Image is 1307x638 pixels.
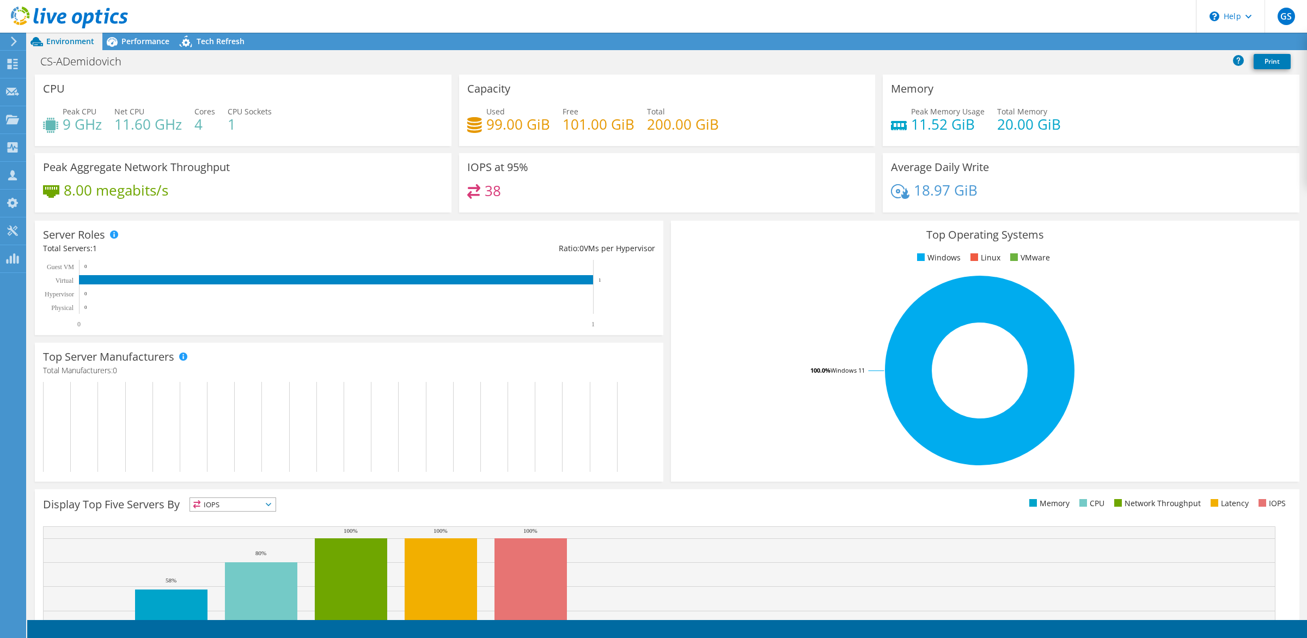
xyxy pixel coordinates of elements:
h3: Server Roles [43,229,105,241]
h4: 99.00 GiB [486,118,550,130]
text: 100% [344,527,358,534]
h4: 20.00 GiB [997,118,1061,130]
text: 0 [84,305,87,310]
h3: Memory [891,83,933,95]
h4: Total Manufacturers: [43,364,655,376]
span: Net CPU [114,106,144,117]
text: 1 [598,277,601,283]
span: 0 [113,365,117,375]
h3: CPU [43,83,65,95]
h3: Capacity [467,83,510,95]
span: Total Memory [997,106,1047,117]
span: 1 [93,243,97,253]
span: Cores [194,106,215,117]
h4: 8.00 megabits/s [64,184,168,196]
span: Environment [46,36,94,46]
h4: 1 [228,118,272,130]
h3: Top Server Manufacturers [43,351,174,363]
li: Linux [968,252,1000,264]
span: Peak Memory Usage [911,106,985,117]
tspan: Windows 11 [830,366,865,374]
text: 0 [84,264,87,269]
h4: 18.97 GiB [914,184,978,196]
li: VMware [1007,252,1050,264]
svg: \n [1210,11,1219,21]
h4: 101.00 GiB [563,118,634,130]
text: 100% [523,527,538,534]
a: Print [1254,54,1291,69]
text: 0 [84,291,87,296]
h3: Top Operating Systems [679,229,1291,241]
span: Total [647,106,665,117]
span: Peak CPU [63,106,96,117]
text: Hypervisor [45,290,74,298]
text: 1 [591,320,595,328]
span: 0 [579,243,584,253]
h4: 4 [194,118,215,130]
text: 80% [255,550,266,556]
span: Tech Refresh [197,36,245,46]
h4: 38 [485,185,501,197]
span: CPU Sockets [228,106,272,117]
text: 100% [433,527,448,534]
li: Memory [1027,497,1070,509]
text: Guest VM [47,263,74,271]
span: IOPS [190,498,276,511]
span: Free [563,106,578,117]
li: Network Throughput [1111,497,1201,509]
li: CPU [1077,497,1104,509]
li: Latency [1208,497,1249,509]
li: IOPS [1256,497,1286,509]
text: Virtual [56,277,74,284]
div: Ratio: VMs per Hypervisor [349,242,655,254]
h4: 11.52 GiB [911,118,985,130]
h4: 11.60 GHz [114,118,182,130]
h3: IOPS at 95% [467,161,528,173]
text: 58% [166,577,176,584]
h3: Average Daily Write [891,161,989,173]
tspan: 100.0% [810,366,830,374]
div: Total Servers: [43,242,349,254]
h1: CS-ADemidovich [35,56,138,68]
span: GS [1278,8,1295,25]
h3: Peak Aggregate Network Throughput [43,161,230,173]
h4: 9 GHz [63,118,102,130]
h4: 200.00 GiB [647,118,719,130]
text: Physical [51,304,74,312]
span: Performance [121,36,169,46]
text: 0 [77,320,81,328]
span: Used [486,106,505,117]
li: Windows [914,252,961,264]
